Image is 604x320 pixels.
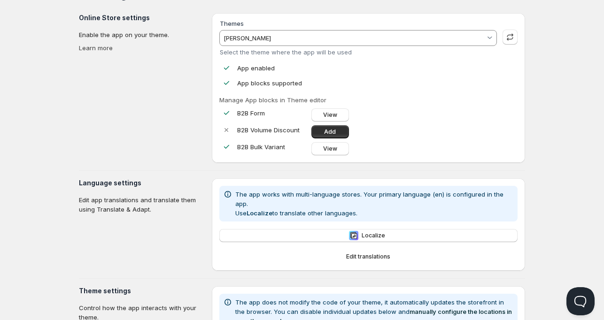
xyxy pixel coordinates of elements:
[311,125,349,138] a: Add
[566,287,595,315] iframe: Help Scout Beacon - Open
[79,195,204,214] p: Edit app translations and translate them using Translate & Adapt.
[220,20,244,27] label: Themes
[237,142,308,152] p: B2B Bulk Variant
[220,48,497,56] div: Select the theme where the app will be used
[247,209,272,217] b: Localize
[79,44,113,52] a: Learn more
[311,142,349,155] a: View
[79,178,204,188] h3: Language settings
[235,190,514,218] p: The app works with multi-language stores. Your primary language (en) is configured in the app. Us...
[219,250,518,263] button: Edit translations
[237,108,308,118] p: B2B Form
[79,13,204,23] h3: Online Store settings
[323,111,337,119] span: View
[79,30,204,39] p: Enable the app on your theme.
[324,128,336,136] span: Add
[346,253,390,260] span: Edit translations
[237,63,275,73] p: App enabled
[219,95,518,105] p: Manage App blocks in Theme editor
[362,232,385,239] span: Localize
[79,286,204,296] h3: Theme settings
[311,108,349,122] a: View
[349,231,358,240] img: Localize
[219,229,518,242] button: LocalizeLocalize
[323,145,337,152] span: View
[237,78,302,88] p: App blocks supported
[237,125,308,135] p: B2B Volume Discount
